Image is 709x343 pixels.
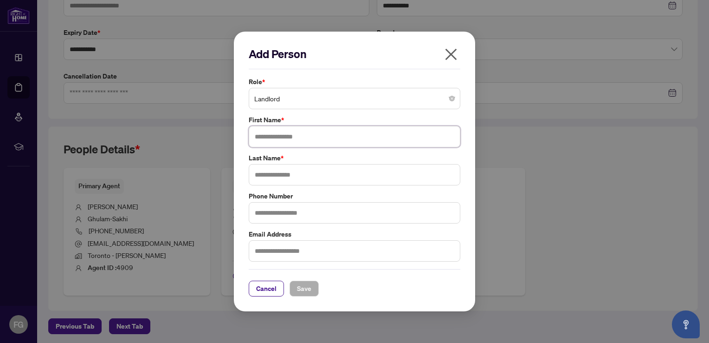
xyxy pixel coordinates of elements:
[249,229,460,239] label: Email Address
[249,46,460,61] h2: Add Person
[256,281,277,296] span: Cancel
[249,153,460,163] label: Last Name
[249,115,460,125] label: First Name
[290,281,319,297] button: Save
[449,96,455,101] span: close-circle
[249,77,460,87] label: Role
[249,191,460,201] label: Phone Number
[249,281,284,297] button: Cancel
[672,310,700,338] button: Open asap
[444,47,458,62] span: close
[254,90,455,107] span: Landlord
